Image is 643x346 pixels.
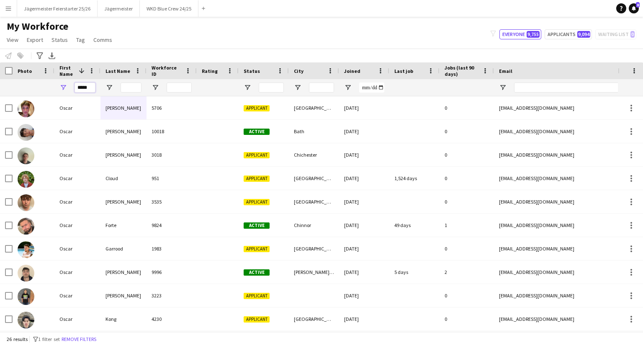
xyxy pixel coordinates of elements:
div: 0 [440,237,494,260]
button: Open Filter Menu [294,84,301,91]
span: 9,094 [577,31,590,38]
div: [DATE] [339,143,389,166]
img: Oscar Carr [18,124,34,141]
div: [PERSON_NAME] [100,120,147,143]
div: [GEOGRAPHIC_DATA] [289,96,339,119]
div: [DATE] [339,261,389,284]
div: 4230 [147,307,197,331]
div: 0 [440,307,494,331]
button: Open Filter Menu [152,84,159,91]
div: [GEOGRAPHIC_DATA] [289,167,339,190]
span: Active [244,222,270,229]
div: 9824 [147,214,197,237]
div: [PERSON_NAME] [PERSON_NAME], [GEOGRAPHIC_DATA] [289,261,339,284]
div: 5706 [147,96,197,119]
div: Oscar [54,167,100,190]
div: 951 [147,167,197,190]
div: [GEOGRAPHIC_DATA] [289,237,339,260]
div: [PERSON_NAME] [100,143,147,166]
div: 9996 [147,261,197,284]
button: Open Filter Menu [59,84,67,91]
div: 10018 [147,120,197,143]
div: Kong [100,307,147,331]
input: First Name Filter Input [75,83,95,93]
span: Export [27,36,43,44]
img: Oscar Kong [18,312,34,328]
button: Open Filter Menu [244,84,251,91]
img: Oscar Cheeley [18,101,34,117]
a: Status [48,34,71,45]
span: Rating [202,68,218,74]
span: Applicant [244,176,270,182]
span: First Name [59,65,75,77]
span: Status [51,36,68,44]
button: Open Filter Menu [499,84,507,91]
div: 5 days [389,261,440,284]
span: Tag [76,36,85,44]
div: [DATE] [339,284,389,307]
div: Oscar [54,120,100,143]
span: Active [244,269,270,276]
button: Jägermeister [98,0,140,17]
div: 1983 [147,237,197,260]
span: Active [244,129,270,135]
div: 3535 [147,190,197,213]
span: Applicant [244,152,270,158]
div: [DATE] [339,120,389,143]
div: [DATE] [339,307,389,331]
span: Workforce ID [152,65,182,77]
div: 0 [440,167,494,190]
div: [DATE] [339,214,389,237]
div: [GEOGRAPHIC_DATA] [289,190,339,213]
div: 1 [440,214,494,237]
div: 0 [440,96,494,119]
span: Comms [93,36,112,44]
button: Applicants9,094 [545,29,592,39]
span: Photo [18,68,32,74]
button: Jägermeister Feierstarter 25/26 [17,0,98,17]
div: [PERSON_NAME] [100,96,147,119]
button: Open Filter Menu [105,84,113,91]
button: Remove filters [60,335,98,344]
app-action-btn: Advanced filters [35,51,45,61]
div: Oscar [54,261,100,284]
a: Comms [90,34,116,45]
span: Joined [344,68,360,74]
div: [PERSON_NAME] [100,261,147,284]
div: Oscar [54,307,100,331]
div: Bath [289,120,339,143]
img: Oscar Clifford Bowles [18,147,34,164]
div: [PERSON_NAME] [100,190,147,213]
img: Oscar Garrood [18,241,34,258]
button: WKD Blue Crew 24/25 [140,0,198,17]
span: Applicant [244,246,270,252]
a: View [3,34,22,45]
div: 49 days [389,214,440,237]
div: Oscar [54,237,100,260]
span: My Workforce [7,20,68,33]
span: Email [499,68,512,74]
span: Applicant [244,105,270,111]
div: Oscar [54,190,100,213]
input: Workforce ID Filter Input [167,83,192,93]
div: [GEOGRAPHIC_DATA] [289,307,339,331]
div: 3223 [147,284,197,307]
div: 0 [440,284,494,307]
div: 0 [440,143,494,166]
div: Oscar [54,143,100,166]
div: Garrood [100,237,147,260]
input: Status Filter Input [259,83,284,93]
img: Oscar James [18,288,34,305]
span: Last job [394,68,413,74]
a: Tag [73,34,88,45]
button: Open Filter Menu [344,84,352,91]
a: Export [23,34,46,45]
a: 8 [629,3,639,13]
div: [DATE] [339,190,389,213]
span: City [294,68,303,74]
img: Oscar Hunt [18,265,34,281]
span: Last Name [105,68,130,74]
div: [DATE] [339,96,389,119]
input: Joined Filter Input [359,83,384,93]
span: Applicant [244,293,270,299]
